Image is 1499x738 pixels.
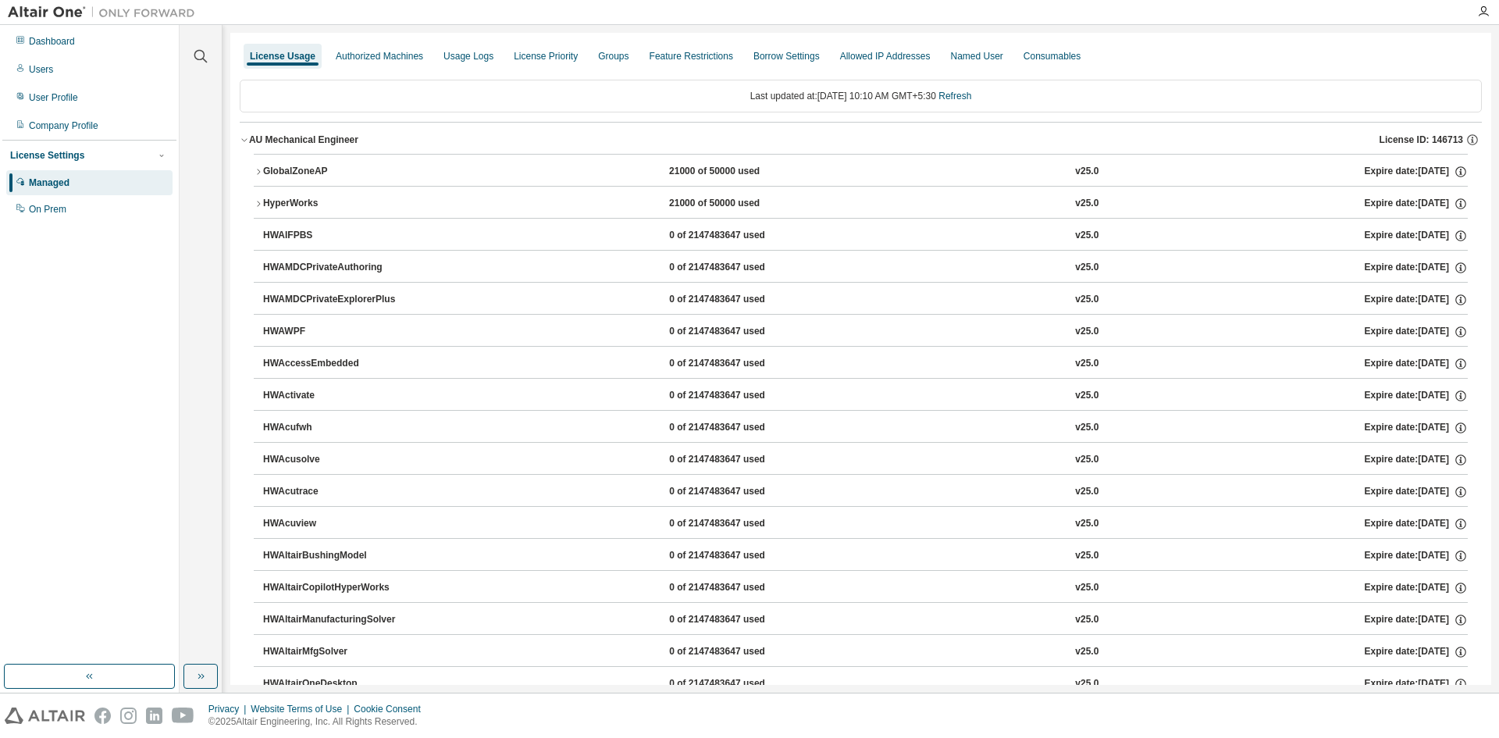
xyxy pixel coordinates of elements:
img: instagram.svg [120,708,137,724]
div: v25.0 [1075,453,1098,467]
div: HWAWPF [263,325,404,339]
div: Authorized Machines [336,50,423,62]
button: HWAltairCopilotHyperWorks0 of 2147483647 usedv25.0Expire date:[DATE] [263,571,1468,605]
div: 0 of 2147483647 used [669,453,810,467]
div: HWActivate [263,389,404,403]
div: Dashboard [29,35,75,48]
div: v25.0 [1075,325,1098,339]
img: youtube.svg [172,708,194,724]
button: HyperWorks21000 of 50000 usedv25.0Expire date:[DATE] [254,187,1468,221]
div: 21000 of 50000 used [669,165,810,179]
div: Consumables [1024,50,1081,62]
div: GlobalZoneAP [263,165,404,179]
div: Expire date: [DATE] [1365,485,1468,499]
div: Expire date: [DATE] [1365,677,1468,691]
div: Company Profile [29,119,98,132]
button: GlobalZoneAP21000 of 50000 usedv25.0Expire date:[DATE] [254,155,1468,189]
div: v25.0 [1075,389,1098,403]
div: Expire date: [DATE] [1365,389,1468,403]
div: v25.0 [1075,645,1098,659]
div: 0 of 2147483647 used [669,389,810,403]
button: HWAWPF0 of 2147483647 usedv25.0Expire date:[DATE] [263,315,1468,349]
div: 0 of 2147483647 used [669,357,810,371]
img: linkedin.svg [146,708,162,724]
div: v25.0 [1075,549,1098,563]
div: HWAcutrace [263,485,404,499]
div: AU Mechanical Engineer [249,134,358,146]
div: On Prem [29,203,66,216]
a: Refresh [938,91,971,102]
div: v25.0 [1075,581,1098,595]
div: v25.0 [1075,517,1098,531]
div: 0 of 2147483647 used [669,261,810,275]
span: License ID: 146713 [1380,134,1463,146]
button: HWAMDCPrivateExplorerPlus0 of 2147483647 usedv25.0Expire date:[DATE] [263,283,1468,317]
button: HWAcusolve0 of 2147483647 usedv25.0Expire date:[DATE] [263,443,1468,477]
div: HWAMDCPrivateAuthoring [263,261,404,275]
div: Borrow Settings [753,50,820,62]
div: Groups [598,50,628,62]
div: Expire date: [DATE] [1365,645,1468,659]
div: v25.0 [1075,613,1098,627]
button: HWAMDCPrivateAuthoring0 of 2147483647 usedv25.0Expire date:[DATE] [263,251,1468,285]
div: HWAcufwh [263,421,404,435]
button: HWActivate0 of 2147483647 usedv25.0Expire date:[DATE] [263,379,1468,413]
div: v25.0 [1075,261,1098,275]
div: v25.0 [1075,293,1098,307]
div: 0 of 2147483647 used [669,229,810,243]
div: 0 of 2147483647 used [669,325,810,339]
div: v25.0 [1075,229,1098,243]
div: v25.0 [1075,197,1098,211]
div: Expire date: [DATE] [1365,613,1468,627]
button: HWAcufwh0 of 2147483647 usedv25.0Expire date:[DATE] [263,411,1468,445]
div: Expire date: [DATE] [1365,197,1468,211]
div: 0 of 2147483647 used [669,517,810,531]
div: Named User [950,50,1002,62]
div: Users [29,63,53,76]
div: HWAMDCPrivateExplorerPlus [263,293,404,307]
div: v25.0 [1075,165,1098,179]
img: Altair One [8,5,203,20]
div: 0 of 2147483647 used [669,613,810,627]
div: 0 of 2147483647 used [669,485,810,499]
button: HWAcutrace0 of 2147483647 usedv25.0Expire date:[DATE] [263,475,1468,509]
div: Website Terms of Use [251,703,354,715]
div: HyperWorks [263,197,404,211]
div: 0 of 2147483647 used [669,677,810,691]
div: HWAltairManufacturingSolver [263,613,404,627]
div: 0 of 2147483647 used [669,581,810,595]
button: HWAcuview0 of 2147483647 usedv25.0Expire date:[DATE] [263,507,1468,541]
img: altair_logo.svg [5,708,85,724]
div: HWAIFPBS [263,229,404,243]
div: Cookie Consent [354,703,429,715]
div: License Settings [10,149,84,162]
div: License Usage [250,50,315,62]
div: License Priority [514,50,578,62]
div: Managed [29,176,69,189]
div: Expire date: [DATE] [1365,261,1468,275]
div: Expire date: [DATE] [1365,229,1468,243]
div: Expire date: [DATE] [1365,549,1468,563]
div: HWAcusolve [263,453,404,467]
div: HWAcuview [263,517,404,531]
div: 21000 of 50000 used [669,197,810,211]
div: 0 of 2147483647 used [669,293,810,307]
div: 0 of 2147483647 used [669,645,810,659]
div: Feature Restrictions [650,50,733,62]
div: Privacy [208,703,251,715]
div: HWAltairOneDesktop [263,677,404,691]
div: v25.0 [1075,485,1098,499]
div: HWAltairCopilotHyperWorks [263,581,404,595]
div: Expire date: [DATE] [1365,581,1468,595]
button: HWAccessEmbedded0 of 2147483647 usedv25.0Expire date:[DATE] [263,347,1468,381]
div: Usage Logs [443,50,493,62]
div: HWAccessEmbedded [263,357,404,371]
div: v25.0 [1075,677,1098,691]
div: Expire date: [DATE] [1365,517,1468,531]
img: facebook.svg [94,708,111,724]
div: Expire date: [DATE] [1365,357,1468,371]
div: v25.0 [1075,357,1098,371]
div: HWAltairMfgSolver [263,645,404,659]
button: AU Mechanical EngineerLicense ID: 146713 [240,123,1482,157]
button: HWAltairBushingModel0 of 2147483647 usedv25.0Expire date:[DATE] [263,539,1468,573]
